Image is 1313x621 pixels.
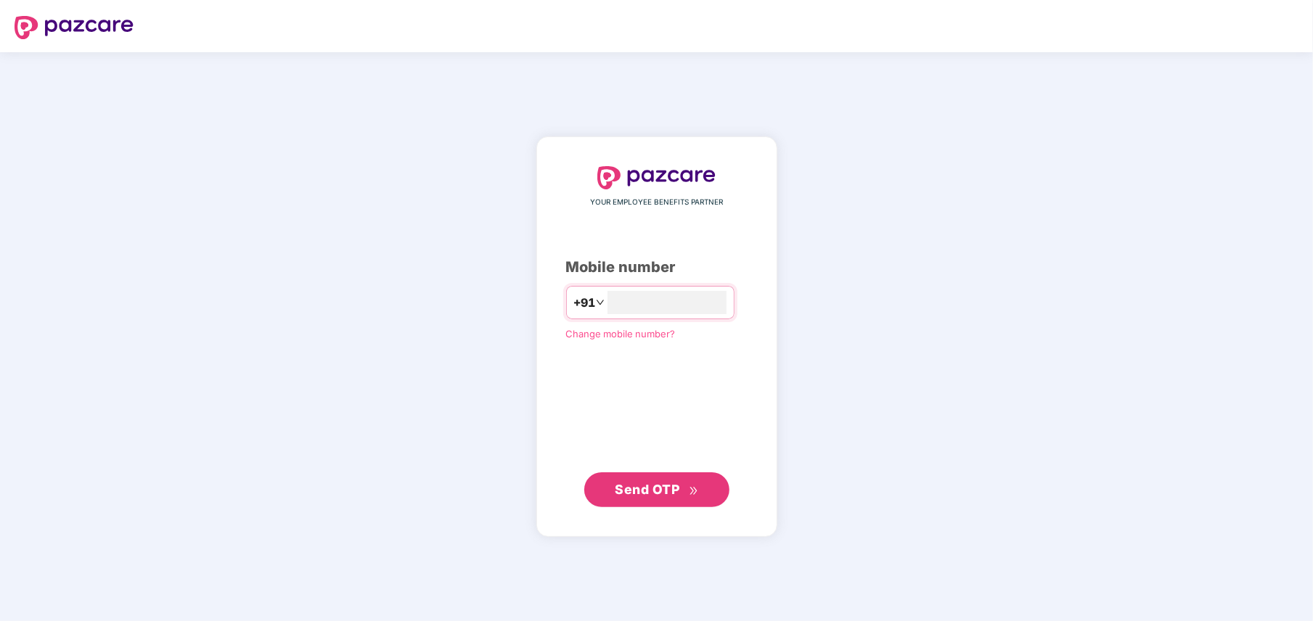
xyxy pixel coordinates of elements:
[597,166,716,189] img: logo
[574,294,596,312] span: +91
[596,298,605,307] span: down
[15,16,134,39] img: logo
[590,197,723,208] span: YOUR EMPLOYEE BENEFITS PARTNER
[566,328,676,340] a: Change mobile number?
[615,482,679,497] span: Send OTP
[689,486,698,495] span: double-right
[566,256,748,279] div: Mobile number
[584,472,729,507] button: Send OTPdouble-right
